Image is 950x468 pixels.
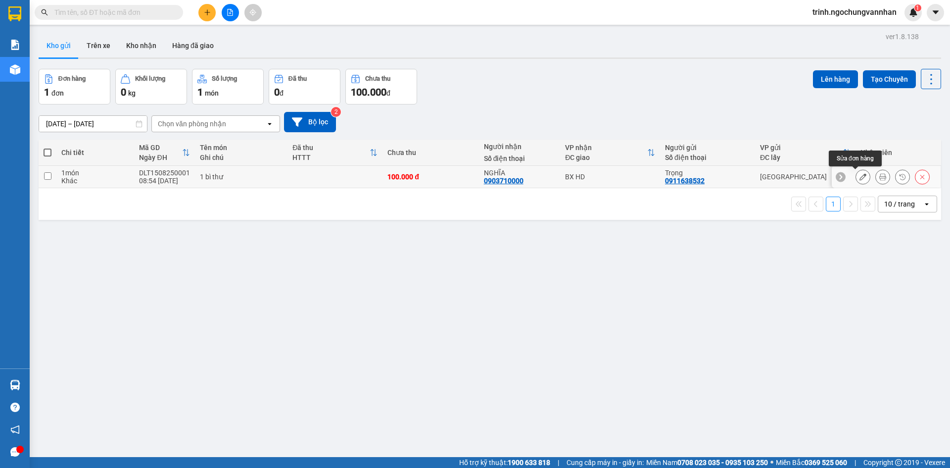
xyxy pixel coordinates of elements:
[567,457,644,468] span: Cung cấp máy in - giấy in:
[287,140,382,166] th: Toggle SortBy
[459,457,550,468] span: Hỗ trợ kỹ thuật:
[884,199,915,209] div: 10 / trang
[158,119,226,129] div: Chọn văn phòng nhận
[274,86,280,98] span: 0
[931,8,940,17] span: caret-down
[269,69,340,104] button: Đã thu0đ
[212,75,237,82] div: Số lượng
[139,154,182,161] div: Ngày ĐH
[909,8,918,17] img: icon-new-feature
[10,425,20,434] span: notification
[331,107,341,117] sup: 2
[351,86,386,98] span: 100.000
[198,4,216,21] button: plus
[135,75,165,82] div: Khối lượng
[41,9,48,16] span: search
[860,149,935,156] div: Nhân viên
[923,200,931,208] svg: open
[560,140,660,166] th: Toggle SortBy
[665,177,705,185] div: 0911638532
[39,34,79,57] button: Kho gửi
[886,31,919,42] div: ver 1.8.138
[345,69,417,104] button: Chưa thu100.000đ
[164,34,222,57] button: Hàng đã giao
[8,6,21,21] img: logo-vxr
[51,89,64,97] span: đơn
[292,144,370,152] div: Đã thu
[805,459,847,467] strong: 0369 525 060
[292,154,370,161] div: HTTT
[227,9,234,16] span: file-add
[760,144,843,152] div: VP gửi
[200,154,283,161] div: Ghi chú
[10,380,20,390] img: warehouse-icon
[805,6,904,18] span: trinh.ngochungvannhan
[895,459,902,466] span: copyright
[776,457,847,468] span: Miền Bắc
[39,69,110,104] button: Đơn hàng1đơn
[10,403,20,412] span: question-circle
[365,75,390,82] div: Chưa thu
[484,143,555,151] div: Người nhận
[128,89,136,97] span: kg
[826,197,841,211] button: 1
[288,75,307,82] div: Đã thu
[79,34,118,57] button: Trên xe
[58,75,86,82] div: Đơn hàng
[916,4,919,11] span: 1
[139,177,190,185] div: 08:54 [DATE]
[558,457,559,468] span: |
[10,447,20,457] span: message
[665,144,750,152] div: Người gửi
[266,120,274,128] svg: open
[755,140,855,166] th: Toggle SortBy
[484,169,555,177] div: NGHĨA
[118,34,164,57] button: Kho nhận
[565,144,647,152] div: VP nhận
[386,89,390,97] span: đ
[484,177,523,185] div: 0903710000
[222,4,239,21] button: file-add
[139,144,182,152] div: Mã GD
[134,140,195,166] th: Toggle SortBy
[677,459,768,467] strong: 0708 023 035 - 0935 103 250
[284,112,336,132] button: Bộ lọc
[249,9,256,16] span: aim
[914,4,921,11] sup: 1
[121,86,126,98] span: 0
[829,151,882,166] div: Sửa đơn hàng
[54,7,171,18] input: Tìm tên, số ĐT hoặc mã đơn
[115,69,187,104] button: Khối lượng0kg
[863,70,916,88] button: Tạo Chuyến
[200,173,283,181] div: 1 bì thư
[244,4,262,21] button: aim
[61,149,129,156] div: Chi tiết
[204,9,211,16] span: plus
[197,86,203,98] span: 1
[61,169,129,177] div: 1 món
[927,4,944,21] button: caret-down
[61,177,129,185] div: Khác
[10,64,20,75] img: warehouse-icon
[760,154,843,161] div: ĐC lấy
[665,154,750,161] div: Số điện thoại
[855,457,856,468] span: |
[565,154,647,161] div: ĐC giao
[387,173,474,181] div: 100.000 đ
[10,40,20,50] img: solution-icon
[770,461,773,465] span: ⚪️
[280,89,284,97] span: đ
[387,149,474,156] div: Chưa thu
[200,144,283,152] div: Tên món
[813,70,858,88] button: Lên hàng
[192,69,264,104] button: Số lượng1món
[665,169,750,177] div: Trọng
[39,116,147,132] input: Select a date range.
[760,173,851,181] div: [GEOGRAPHIC_DATA]
[484,155,555,162] div: Số điện thoại
[565,173,655,181] div: BX HD
[855,169,870,184] div: Sửa đơn hàng
[646,457,768,468] span: Miền Nam
[139,169,190,177] div: DLT1508250001
[508,459,550,467] strong: 1900 633 818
